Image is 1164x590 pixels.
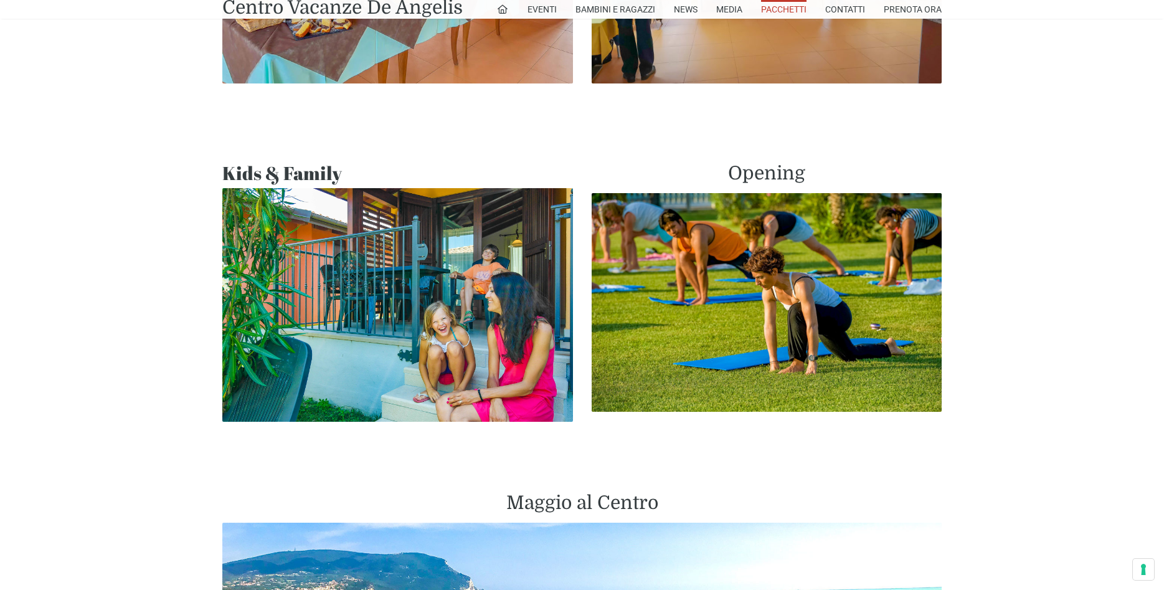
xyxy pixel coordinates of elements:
[1133,559,1154,580] button: Le tue preferenze relative al consenso per le tecnologie di tracciamento
[222,492,942,514] h2: Maggio al Centro
[222,162,573,184] h2: Kids & Family
[592,193,942,412] img: DistantiDaSempre1920x1280
[222,188,573,422] img: Pacchetti kids e Family
[592,162,942,184] h2: Opening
